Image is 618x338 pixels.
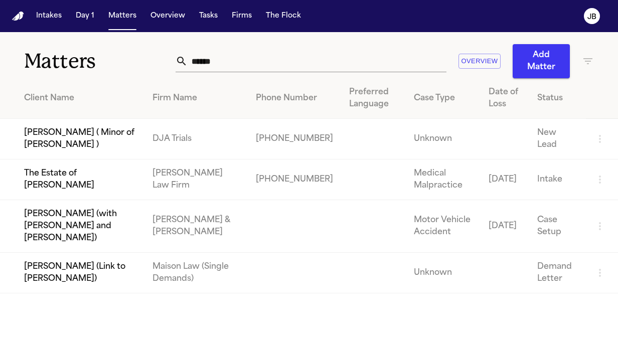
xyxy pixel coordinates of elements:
td: Medical Malpractice [406,159,481,200]
div: Status [537,92,578,104]
a: Home [12,12,24,21]
button: Overview [146,7,189,25]
td: Demand Letter [529,253,586,293]
td: [PHONE_NUMBER] [248,159,341,200]
button: Matters [104,7,140,25]
td: [PERSON_NAME] & [PERSON_NAME] [144,200,248,253]
td: Maison Law (Single Demands) [144,253,248,293]
img: Finch Logo [12,12,24,21]
button: Day 1 [72,7,98,25]
td: Motor Vehicle Accident [406,200,481,253]
div: Firm Name [152,92,240,104]
button: Add Matter [513,44,570,78]
td: Unknown [406,119,481,159]
td: [PERSON_NAME] Law Firm [144,159,248,200]
button: Firms [228,7,256,25]
button: Overview [458,54,501,69]
div: Case Type [414,92,473,104]
div: Phone Number [256,92,333,104]
td: Intake [529,159,586,200]
td: Unknown [406,253,481,293]
button: Intakes [32,7,66,25]
div: Preferred Language [349,86,398,110]
h1: Matters [24,49,176,74]
td: [PHONE_NUMBER] [248,119,341,159]
td: Case Setup [529,200,586,253]
button: Tasks [195,7,222,25]
td: [DATE] [481,159,529,200]
div: Date of Loss [489,86,521,110]
div: Client Name [24,92,136,104]
td: [DATE] [481,200,529,253]
button: The Flock [262,7,305,25]
td: DJA Trials [144,119,248,159]
td: New Lead [529,119,586,159]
